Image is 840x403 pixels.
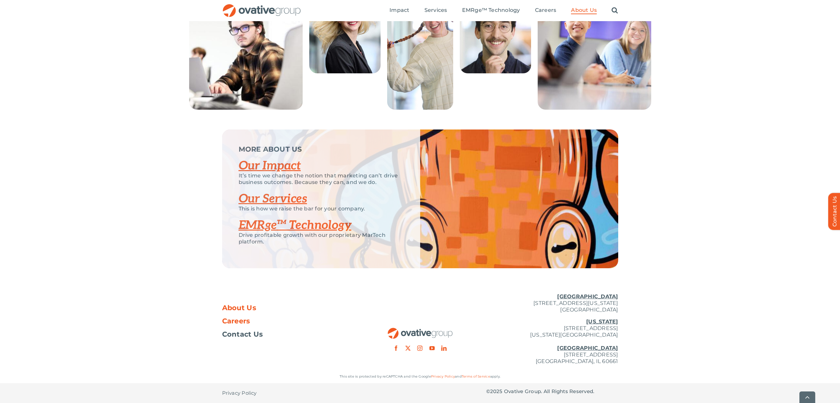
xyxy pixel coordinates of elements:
span: Careers [222,318,250,324]
a: linkedin [441,346,447,351]
p: © Ovative Group. All Rights Reserved. [486,388,618,395]
a: About Us [571,7,597,14]
a: OG_Full_horizontal_RGB [387,327,453,333]
p: This site is protected by reCAPTCHA and the Google and apply. [222,373,618,380]
p: [STREET_ADDRESS][US_STATE] [GEOGRAPHIC_DATA] [486,293,618,313]
a: Search [612,7,618,14]
a: instagram [417,346,422,351]
a: Our Services [239,192,307,206]
a: Terms of Service [462,374,490,379]
nav: Footer Menu [222,305,354,338]
u: [US_STATE] [586,318,618,325]
a: Contact Us [222,331,354,338]
a: EMRge™ Technology [462,7,520,14]
p: Drive profitable growth with our proprietary MarTech platform. [239,232,404,245]
p: This is how we raise the bar for your company. [239,205,404,212]
span: Contact Us [222,331,263,338]
a: Privacy Policy [431,374,455,379]
p: MORE ABOUT US [239,146,404,153]
a: Services [424,7,447,14]
a: youtube [429,346,435,351]
a: twitter [405,346,411,351]
a: Careers [535,7,556,14]
span: Privacy Policy [222,390,257,396]
a: Impact [389,7,409,14]
a: Careers [222,318,354,324]
a: EMRge™ Technology [239,218,352,233]
span: About Us [222,305,256,311]
p: It’s time we change the notion that marketing can’t drive business outcomes. Because they can, an... [239,172,404,186]
nav: Footer - Privacy Policy [222,383,354,403]
p: [STREET_ADDRESS] [US_STATE][GEOGRAPHIC_DATA] [STREET_ADDRESS] [GEOGRAPHIC_DATA], IL 60661 [486,318,618,365]
a: Our Impact [239,159,301,173]
u: [GEOGRAPHIC_DATA] [557,345,618,351]
a: facebook [393,346,399,351]
a: Privacy Policy [222,383,257,403]
a: OG_Full_horizontal_RGB [222,3,301,10]
u: [GEOGRAPHIC_DATA] [557,293,618,300]
span: 2025 [490,388,503,394]
a: About Us [222,305,354,311]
